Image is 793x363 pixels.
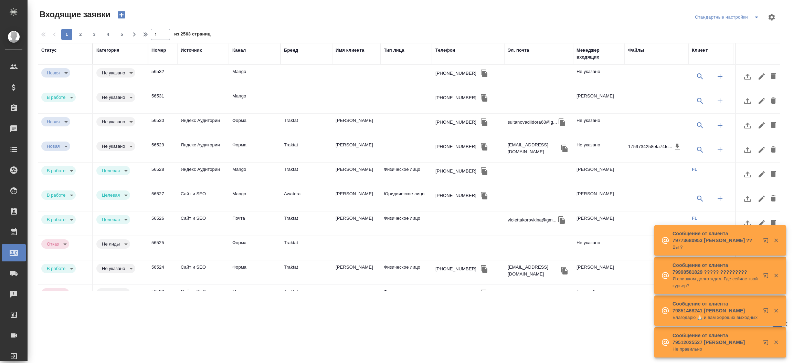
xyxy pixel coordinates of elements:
div: Новая [41,68,70,77]
button: Скопировать [557,215,567,225]
p: Сообщение от клиента 79851468241 [PERSON_NAME] [673,300,759,314]
button: Открыть в новой вкладке [759,234,775,250]
td: Физическое лицо [380,285,432,309]
button: Новая [45,119,62,125]
button: Новая [45,70,62,76]
div: Файлы [628,47,644,54]
td: Traktat [281,285,332,309]
div: Новая [96,264,135,273]
button: Удалить [768,190,779,207]
button: Не лиды [100,241,122,247]
button: В работе [45,266,67,271]
div: [PHONE_NUMBER] [435,266,476,272]
button: Скопировать [479,166,489,176]
button: Удалить [768,215,779,231]
p: Сообщение от клиента 79512025527 [PERSON_NAME] [673,332,759,346]
button: Редактировать [756,215,768,231]
td: [PERSON_NAME] [332,211,380,236]
button: Выбрать клиента [692,117,708,134]
button: Загрузить файл [739,166,756,183]
button: Редактировать [756,190,768,207]
button: Скопировать [559,143,570,154]
a: FL [692,167,697,172]
p: Сообщение от клиента 79990581829 ????? ????????? [673,262,759,276]
td: Traktat [281,138,332,162]
p: Не правильно [673,346,759,353]
div: Тип лица [384,47,404,54]
button: Создать клиента [712,142,728,158]
td: [PERSON_NAME] [332,114,380,138]
td: Форма [229,138,281,162]
td: [PERSON_NAME] [332,187,380,211]
td: Не указано [573,236,625,260]
button: Создать клиента [712,190,728,207]
button: Скопировать [479,117,489,127]
button: Удалить [768,117,779,134]
td: Traktat [281,236,332,260]
td: [PERSON_NAME] [332,138,380,162]
button: Закрыть [769,308,783,314]
button: Закрыть [769,272,783,279]
div: Новая [96,142,135,151]
button: Удалить [768,166,779,183]
button: Скопировать [479,264,489,274]
button: Загрузить файл [739,93,756,109]
button: Загрузить файл [739,68,756,85]
td: Форма [229,114,281,138]
td: 56528 [148,163,177,187]
td: [PERSON_NAME] [573,187,625,211]
div: [PHONE_NUMBER] [435,94,476,101]
div: [PHONE_NUMBER] [435,192,476,199]
button: Загрузить файл [739,117,756,134]
td: Почта [229,211,281,236]
button: Выбрать клиента [692,142,708,158]
span: 4 [103,31,114,38]
div: Статус [41,47,57,54]
button: Открыть в новой вкладке [759,335,775,352]
td: Форма [229,260,281,284]
div: [PHONE_NUMBER] [435,70,476,77]
td: Яндекс Аудитории [177,114,229,138]
p: Я слишком долго ждал. Где сейчас твой курьер? [673,276,759,289]
button: Удалить [768,68,779,85]
td: Awatera [281,187,332,211]
div: Номер [151,47,166,54]
button: Не указано [100,119,127,125]
td: 56524 [148,260,177,284]
button: Удалить [768,142,779,158]
button: Скопировать [479,93,489,103]
td: Физическое лицо [380,211,432,236]
button: Создать клиента [712,93,728,109]
button: Закрыть [769,237,783,243]
div: Новая [41,117,70,126]
p: Благодарю 🙏🏻 и вам хороших выходных [673,314,759,321]
td: [PERSON_NAME] [573,89,625,113]
p: sultanovadildora68@g... [508,119,557,126]
button: Скопировать [479,190,489,201]
button: Скопировать [479,68,489,79]
td: Mango [229,89,281,113]
td: Сайт и SEO [177,211,229,236]
div: Новая [41,190,76,200]
div: Это спам, фрилансеры, текущие клиенты и т.д. [96,239,145,249]
td: - [332,285,380,309]
div: Новая [96,190,130,200]
td: [PERSON_NAME] [332,260,380,284]
button: Скопировать [557,117,567,127]
td: Traktat [281,260,332,284]
div: Новая [41,215,76,224]
button: В работе [45,217,67,222]
div: Клиент [692,47,708,54]
p: [EMAIL_ADDRESS][DOMAIN_NAME] [508,264,559,278]
button: 5 [116,29,127,40]
div: Источник [181,47,202,54]
button: Скопировать [479,142,489,152]
td: Mango [229,187,281,211]
button: 2 [75,29,86,40]
td: [PERSON_NAME] [573,211,625,236]
span: из 2563 страниц [174,30,211,40]
button: Целевая [100,168,122,174]
button: Редактировать [756,142,768,158]
td: Mango [229,163,281,187]
p: Вы ? [673,244,759,251]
